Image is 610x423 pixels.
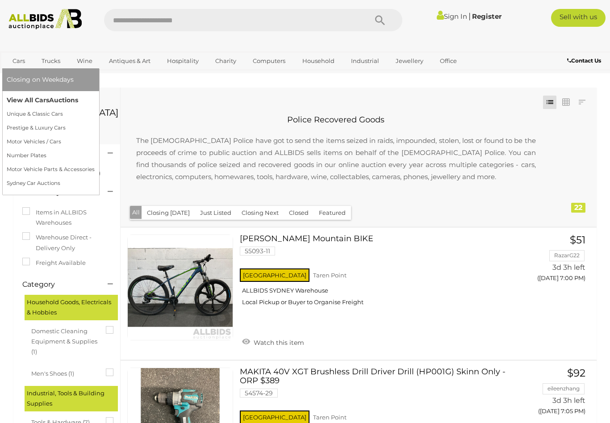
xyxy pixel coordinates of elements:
[127,126,545,192] p: The [DEMOGRAPHIC_DATA] Police have got to send the items seized in raids, impounded, stolen, lost...
[22,98,111,117] h1: Police Auctions [GEOGRAPHIC_DATA]
[472,12,501,21] a: Register
[127,116,545,125] h2: Police Recovered Goods
[434,54,463,68] a: Office
[25,295,118,320] div: Household Goods, Electricals & Hobbies
[25,386,118,411] div: Industrial, Tools & Building Supplies
[22,188,94,196] h4: Show Only
[297,54,340,68] a: Household
[36,54,66,68] a: Trucks
[358,9,402,31] button: Search
[22,258,86,268] label: Freight Available
[22,232,111,253] label: Warehouse Direct - Delivery Only
[524,235,588,287] a: $51 RazarG22 3d 3h left ([DATE] 7:00 PM)
[103,54,156,68] a: Antiques & Art
[524,368,588,420] a: $92 eileenzhang 3d 3h left ([DATE] 7:05 PM)
[390,54,429,68] a: Jewellery
[71,54,98,68] a: Wine
[130,206,142,219] button: All
[567,56,603,66] a: Contact Us
[567,57,601,64] b: Contact Us
[247,54,291,68] a: Computers
[22,207,111,228] label: Items in ALLBIDS Warehouses
[251,339,304,347] span: Watch this item
[31,366,98,379] span: Men's Shoes (1)
[209,54,242,68] a: Charity
[161,54,205,68] a: Hospitality
[142,206,195,220] button: Closing [DATE]
[236,206,284,220] button: Closing Next
[570,234,585,246] span: $51
[247,235,511,313] a: [PERSON_NAME] Mountain BIKE 55093-11 [GEOGRAPHIC_DATA] Taren Point ALLBIDS SYDNEY Warehouse Local...
[4,9,86,29] img: Allbids.com.au
[195,206,237,220] button: Just Listed
[31,324,98,357] span: Domestic Cleaning Equipment & Supplies (1)
[22,281,94,289] h4: Category
[7,54,31,68] a: Cars
[240,335,306,348] a: Watch this item
[567,367,585,379] span: $92
[551,9,606,27] a: Sell with us
[437,12,467,21] a: Sign In
[468,11,471,21] span: |
[284,206,314,220] button: Closed
[313,206,351,220] button: Featured
[571,203,585,213] div: 22
[345,54,385,68] a: Industrial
